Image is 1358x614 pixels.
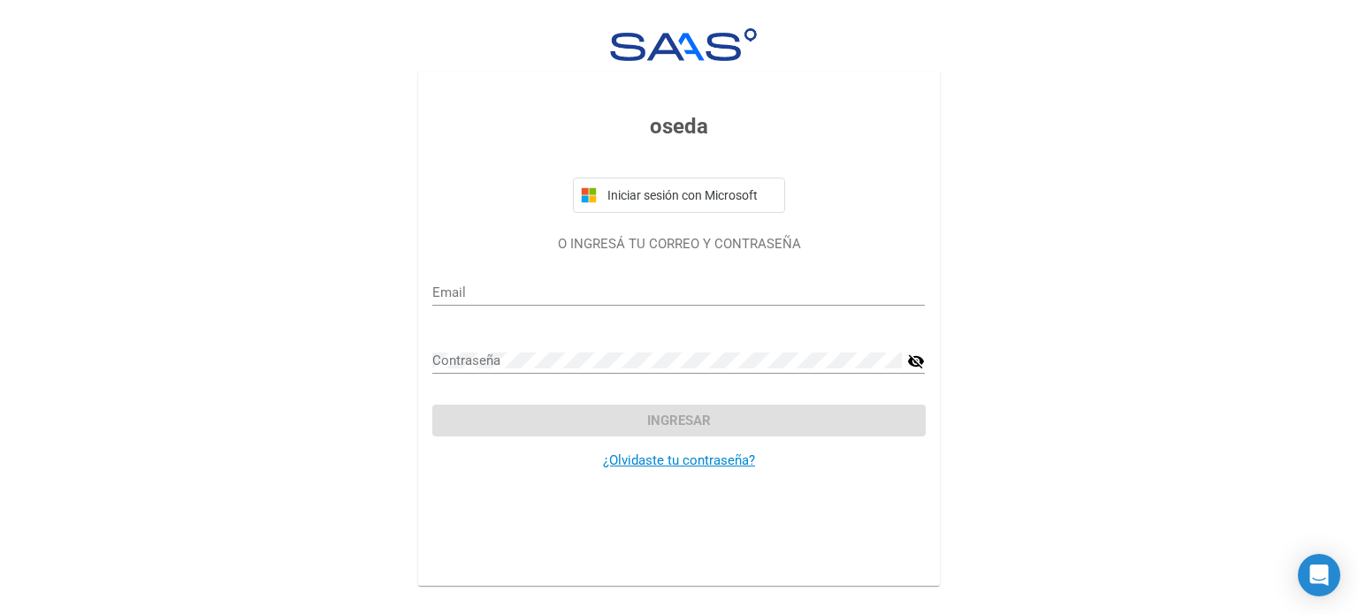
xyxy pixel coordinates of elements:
h3: oseda [432,110,925,142]
a: ¿Olvidaste tu contraseña? [603,452,755,468]
div: Open Intercom Messenger [1298,554,1340,596]
p: O INGRESÁ TU CORREO Y CONTRASEÑA [432,234,925,254]
button: Ingresar [432,405,925,436]
span: Iniciar sesión con Microsoft [604,188,777,202]
mat-icon: visibility_off [907,351,925,372]
span: Ingresar [647,413,711,428]
button: Iniciar sesión con Microsoft [573,178,785,213]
